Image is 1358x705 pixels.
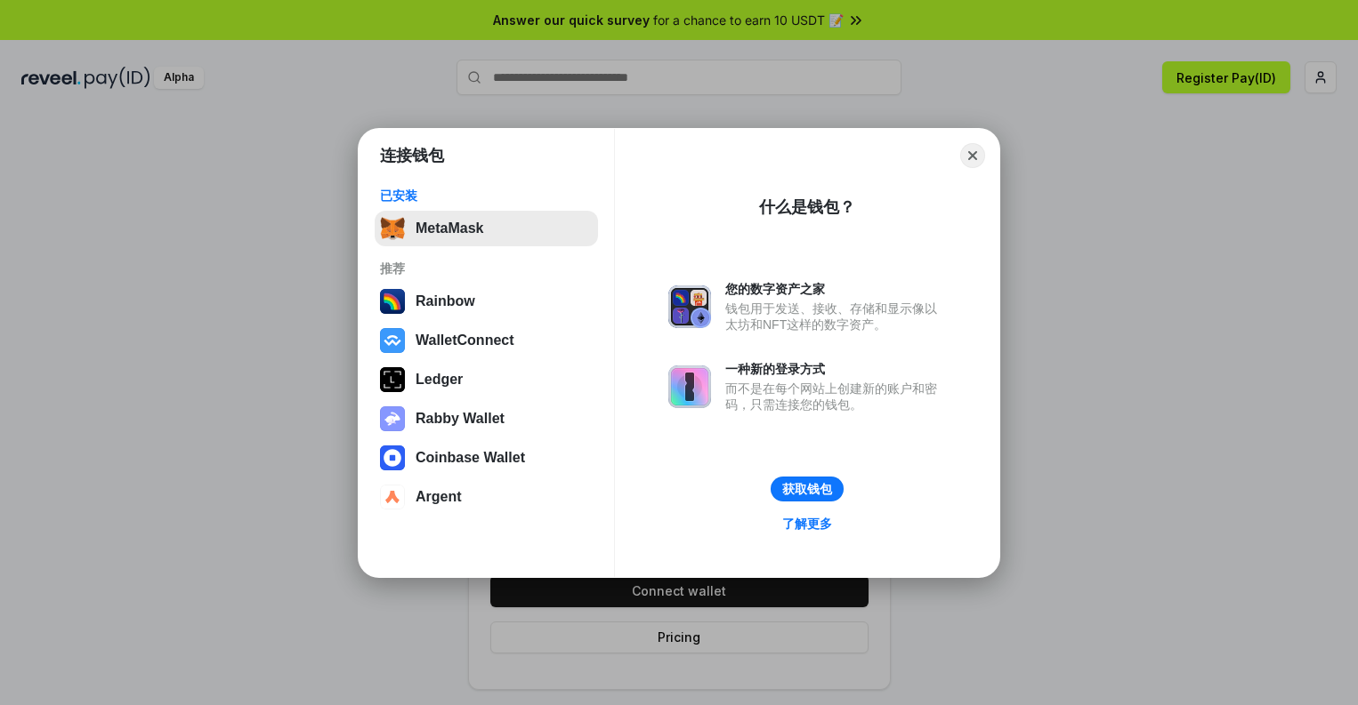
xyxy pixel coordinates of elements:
div: 一种新的登录方式 [725,361,946,377]
img: svg+xml,%3Csvg%20xmlns%3D%22http%3A%2F%2Fwww.w3.org%2F2000%2Fsvg%22%20fill%3D%22none%22%20viewBox... [668,365,711,408]
button: MetaMask [375,211,598,246]
div: MetaMask [416,220,483,236]
img: svg+xml,%3Csvg%20width%3D%2228%22%20height%3D%2228%22%20viewBox%3D%220%200%2028%2028%22%20fill%3D... [380,445,405,470]
div: Rabby Wallet [416,411,505,427]
div: Argent [416,489,462,505]
div: 钱包用于发送、接收、存储和显示像以太坊和NFT这样的数字资产。 [725,300,946,332]
div: Ledger [416,372,463,388]
button: Rainbow [375,284,598,319]
div: 而不是在每个网站上创建新的账户和密码，只需连接您的钱包。 [725,381,946,413]
img: svg+xml,%3Csvg%20width%3D%2228%22%20height%3D%2228%22%20viewBox%3D%220%200%2028%2028%22%20fill%3D... [380,485,405,509]
button: Close [960,143,985,168]
img: svg+xml,%3Csvg%20xmlns%3D%22http%3A%2F%2Fwww.w3.org%2F2000%2Fsvg%22%20fill%3D%22none%22%20viewBox... [380,406,405,431]
h1: 连接钱包 [380,145,444,166]
button: Argent [375,479,598,515]
div: 什么是钱包？ [759,196,855,218]
div: 已安装 [380,188,593,204]
div: 推荐 [380,260,593,276]
img: svg+xml,%3Csvg%20xmlns%3D%22http%3A%2F%2Fwww.w3.org%2F2000%2Fsvg%22%20width%3D%2228%22%20height%3... [380,367,405,392]
div: 获取钱包 [782,481,832,497]
button: Coinbase Wallet [375,440,598,476]
div: 您的数字资产之家 [725,281,946,297]
button: 获取钱包 [771,477,844,501]
img: svg+xml,%3Csvg%20width%3D%2228%22%20height%3D%2228%22%20viewBox%3D%220%200%2028%2028%22%20fill%3D... [380,328,405,353]
button: Ledger [375,362,598,397]
img: svg+xml,%3Csvg%20xmlns%3D%22http%3A%2F%2Fwww.w3.org%2F2000%2Fsvg%22%20fill%3D%22none%22%20viewBox... [668,285,711,328]
div: Coinbase Wallet [416,450,525,466]
div: WalletConnect [416,332,514,348]
div: Rainbow [416,293,475,309]
img: svg+xml,%3Csvg%20width%3D%22120%22%20height%3D%22120%22%20viewBox%3D%220%200%20120%20120%22%20fil... [380,289,405,314]
img: svg+xml,%3Csvg%20fill%3D%22none%22%20height%3D%2233%22%20viewBox%3D%220%200%2035%2033%22%20width%... [380,216,405,241]
button: WalletConnect [375,323,598,358]
a: 了解更多 [772,512,843,535]
button: Rabby Wallet [375,401,598,437]
div: 了解更多 [782,516,832,532]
